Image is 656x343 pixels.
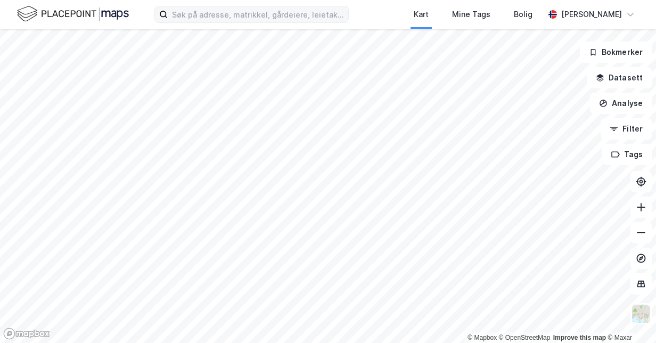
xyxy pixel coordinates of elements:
[601,118,652,140] button: Filter
[587,67,652,88] button: Datasett
[580,42,652,63] button: Bokmerker
[468,334,497,341] a: Mapbox
[603,292,656,343] iframe: Chat Widget
[590,93,652,114] button: Analyse
[514,8,532,21] div: Bolig
[3,328,50,340] a: Mapbox homepage
[452,8,490,21] div: Mine Tags
[602,144,652,165] button: Tags
[168,6,348,22] input: Søk på adresse, matrikkel, gårdeiere, leietakere eller personer
[561,8,622,21] div: [PERSON_NAME]
[603,292,656,343] div: Kontrollprogram for chat
[499,334,551,341] a: OpenStreetMap
[553,334,606,341] a: Improve this map
[17,5,129,23] img: logo.f888ab2527a4732fd821a326f86c7f29.svg
[414,8,429,21] div: Kart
